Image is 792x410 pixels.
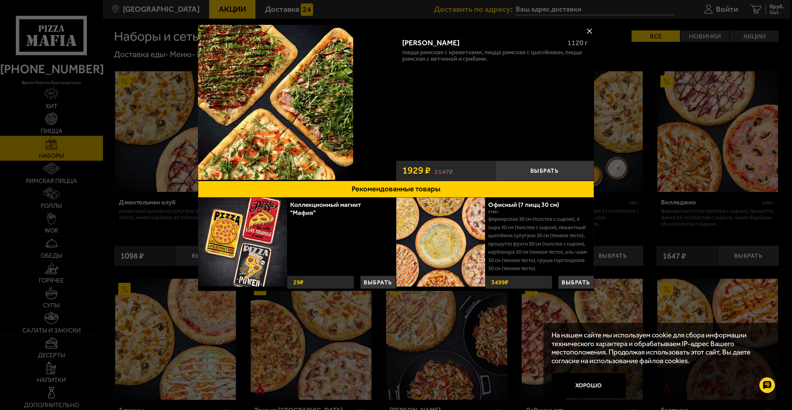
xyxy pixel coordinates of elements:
button: Выбрать [558,276,594,289]
a: Мама Миа [198,25,396,181]
span: 3780 г [488,210,499,214]
p: Пицца Римская с креветками, Пицца Римская с цыплёнком, Пицца Римская с ветчиной и грибами. [402,49,588,62]
p: На нашем сайте мы используем cookie для сбора информации технического характера и обрабатываем IP... [551,331,769,365]
div: [PERSON_NAME] [402,38,561,47]
span: 1929 ₽ [402,166,430,176]
a: Коллекционный магнит "Мафия" [290,201,361,216]
p: Фермерская 30 см (толстое с сыром), 4 сыра 30 см (толстое с сыром), Пикантный цыплёнок сулугуни 3... [488,215,589,273]
strong: 3499 ₽ [490,276,510,288]
s: 2147 ₽ [434,166,453,175]
button: Рекомендованные товары [198,181,594,198]
button: Выбрать [495,161,594,181]
button: Хорошо [551,373,626,398]
a: Офисный (7 пицц 30 см) [488,201,567,208]
img: Мама Миа [198,25,353,180]
button: Выбрать [360,276,396,289]
strong: 29 ₽ [292,276,305,288]
span: 1120 г [567,38,588,47]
